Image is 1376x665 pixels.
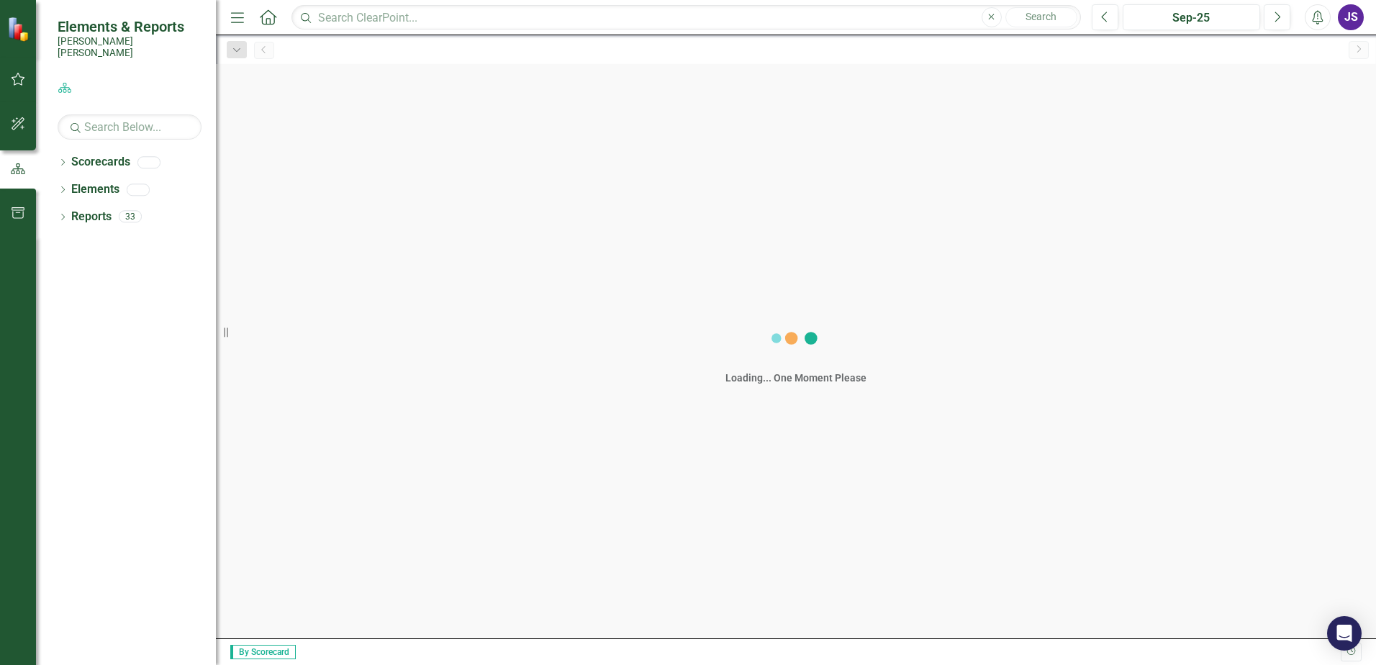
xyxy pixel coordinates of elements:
[1338,4,1364,30] button: JS
[71,181,119,198] a: Elements
[725,371,866,385] div: Loading... One Moment Please
[7,17,32,42] img: ClearPoint Strategy
[291,5,1081,30] input: Search ClearPoint...
[58,114,202,140] input: Search Below...
[1123,4,1260,30] button: Sep-25
[71,209,112,225] a: Reports
[71,154,130,171] a: Scorecards
[58,35,202,59] small: [PERSON_NAME] [PERSON_NAME]
[1026,11,1056,22] span: Search
[1128,9,1255,27] div: Sep-25
[1327,616,1362,651] div: Open Intercom Messenger
[230,645,296,659] span: By Scorecard
[1005,7,1077,27] button: Search
[119,211,142,223] div: 33
[58,18,202,35] span: Elements & Reports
